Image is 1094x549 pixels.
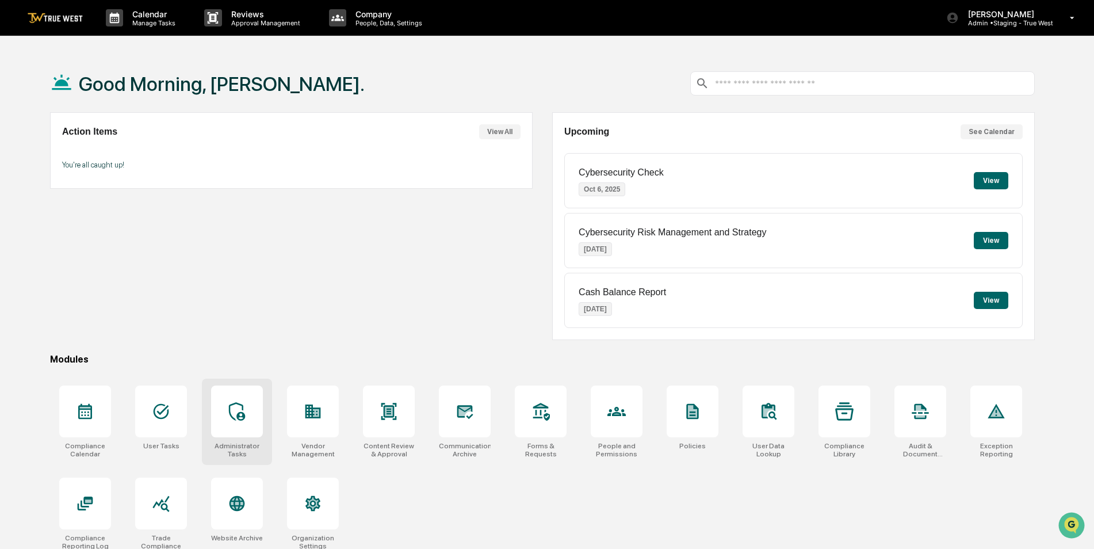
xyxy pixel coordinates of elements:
[123,19,181,27] p: Manage Tasks
[81,195,139,204] a: Powered byPylon
[143,442,179,450] div: User Tasks
[974,292,1008,309] button: View
[679,442,706,450] div: Policies
[579,302,612,316] p: [DATE]
[83,146,93,155] div: 🗄️
[12,146,21,155] div: 🖐️
[961,124,1023,139] button: See Calendar
[959,19,1053,27] p: Admin • Staging - True West
[7,162,77,183] a: 🔎Data Lookup
[79,140,147,161] a: 🗄️Attestations
[59,442,111,458] div: Compliance Calendar
[439,442,491,458] div: Communications Archive
[12,88,32,109] img: 1746055101610-c473b297-6a78-478c-a979-82029cc54cd1
[363,442,415,458] div: Content Review & Approval
[79,73,365,96] h1: Good Morning, [PERSON_NAME].
[62,161,521,169] p: You're all caught up!
[211,442,263,458] div: Administrator Tasks
[123,9,181,19] p: Calendar
[12,24,209,43] p: How can we help?
[346,9,428,19] p: Company
[564,127,609,137] h2: Upcoming
[50,354,1035,365] div: Modules
[818,442,870,458] div: Compliance Library
[12,168,21,177] div: 🔎
[579,227,766,238] p: Cybersecurity Risk Management and Strategy
[196,91,209,105] button: Start new chat
[579,242,612,256] p: [DATE]
[959,9,1053,19] p: [PERSON_NAME]
[211,534,263,542] div: Website Archive
[579,182,625,196] p: Oct 6, 2025
[974,172,1008,189] button: View
[970,442,1022,458] div: Exception Reporting
[515,442,567,458] div: Forms & Requests
[39,88,189,100] div: Start new chat
[95,145,143,157] span: Attestations
[894,442,946,458] div: Audit & Document Logs
[23,167,72,178] span: Data Lookup
[39,100,146,109] div: We're available if you need us!
[479,124,521,139] button: View All
[974,232,1008,249] button: View
[114,195,139,204] span: Pylon
[23,145,74,157] span: Preclearance
[591,442,642,458] div: People and Permissions
[62,127,117,137] h2: Action Items
[7,140,79,161] a: 🖐️Preclearance
[1057,511,1088,542] iframe: Open customer support
[28,13,83,24] img: logo
[579,287,666,298] p: Cash Balance Report
[287,442,339,458] div: Vendor Management
[743,442,794,458] div: User Data Lookup
[222,9,306,19] p: Reviews
[579,167,664,178] p: Cybersecurity Check
[222,19,306,27] p: Approval Management
[346,19,428,27] p: People, Data, Settings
